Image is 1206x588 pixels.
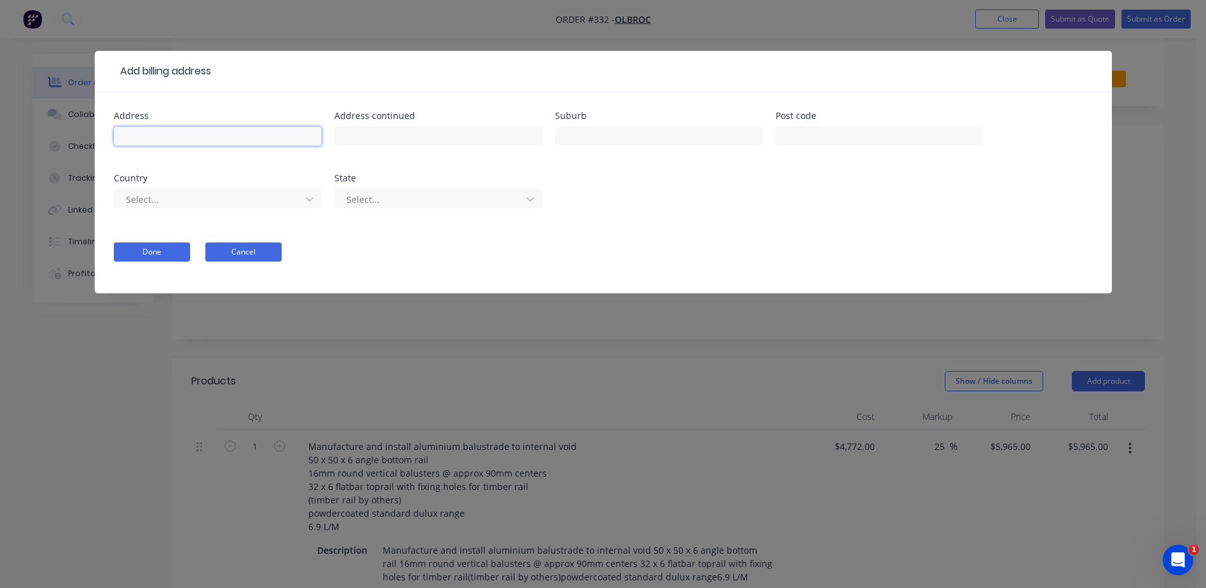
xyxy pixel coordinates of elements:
[334,174,542,183] div: State
[1163,545,1193,575] iframe: Intercom live chat
[555,111,763,120] div: Suburb
[1189,545,1199,555] span: 1
[776,111,983,120] div: Post code
[114,174,322,183] div: Country
[205,242,282,262] button: Cancel
[114,242,190,262] button: Done
[334,111,542,120] div: Address continued
[114,64,211,79] div: Add billing address
[114,111,322,120] div: Address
